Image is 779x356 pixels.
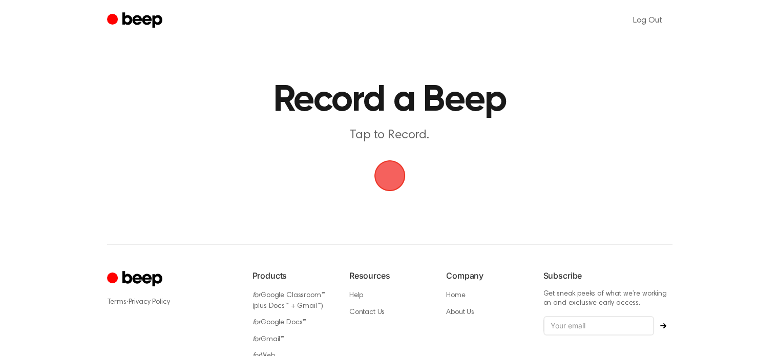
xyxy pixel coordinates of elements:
[252,319,307,326] a: forGoogle Docs™
[252,292,325,310] a: forGoogle Classroom™ (plus Docs™ + Gmail™)
[623,8,672,33] a: Log Out
[107,297,236,307] div: ·
[252,319,261,326] i: for
[252,336,285,343] a: forGmail™
[252,336,261,343] i: for
[654,323,672,329] button: Subscribe
[543,316,654,336] input: Your email
[543,269,672,282] h6: Subscribe
[107,11,165,31] a: Beep
[446,269,527,282] h6: Company
[252,269,333,282] h6: Products
[193,127,586,144] p: Tap to Record.
[107,269,165,289] a: Cruip
[446,292,465,299] a: Home
[349,309,385,316] a: Contact Us
[446,309,474,316] a: About Us
[128,82,652,119] h1: Record a Beep
[107,299,127,306] a: Terms
[349,292,363,299] a: Help
[374,160,405,191] img: Beep Logo
[349,269,430,282] h6: Resources
[543,290,672,308] p: Get sneak peeks of what we’re working on and exclusive early access.
[129,299,170,306] a: Privacy Policy
[252,292,261,299] i: for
